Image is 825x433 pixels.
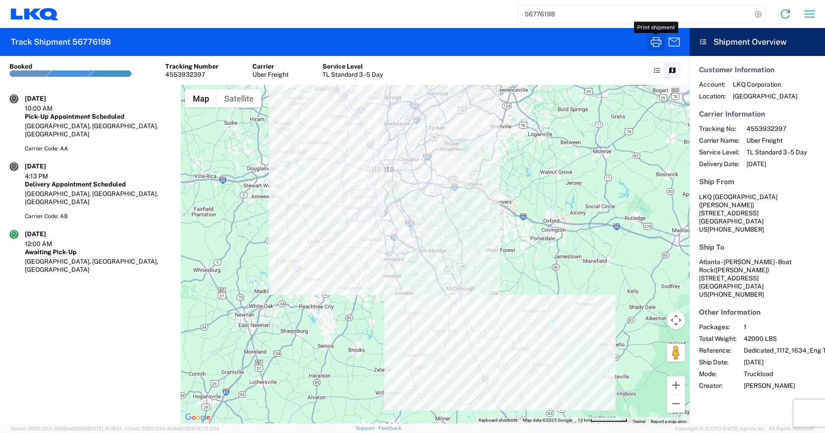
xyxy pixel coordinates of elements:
[9,62,33,70] div: Booked
[714,266,769,274] span: ([PERSON_NAME])
[25,104,70,112] div: 10:00 AM
[746,160,807,168] span: [DATE]
[699,177,816,186] h5: Ship From
[25,144,171,153] div: Carrier Code: AA
[252,62,289,70] div: Carrier
[183,412,213,424] a: Open this area in Google Maps (opens a new window)
[667,311,685,329] button: Map camera controls
[699,346,736,354] span: Reference:
[378,425,401,431] a: Feedback
[322,62,383,70] div: Service Level
[699,110,816,118] h5: Carrier Information
[165,70,219,79] div: 4553932397
[25,112,171,121] div: Pick-Up Appointment Scheduled
[25,257,171,274] div: [GEOGRAPHIC_DATA], [GEOGRAPHIC_DATA], [GEOGRAPHIC_DATA]
[575,417,630,424] button: Map Scale: 10 km per 78 pixels
[699,335,736,343] span: Total Weight:
[88,426,121,431] span: [DATE] 10:18:31
[186,426,219,431] span: [DATE] 12:11:14
[675,424,814,433] span: Copyright © [DATE]-[DATE] Agistix Inc., All Rights Reserved
[25,172,70,180] div: 4:13 PM
[25,230,70,238] div: [DATE]
[25,248,171,256] div: Awaiting Pick-Up
[699,323,736,331] span: Packages:
[183,412,213,424] img: Google
[633,419,645,424] a: Terms
[518,5,752,23] input: Shipment, tracking or reference number
[699,382,736,390] span: Creator:
[699,148,739,156] span: Service Level:
[126,426,219,431] span: Client: 2025.20.0-8c6e0cf
[708,226,764,233] span: [PHONE_NUMBER]
[25,240,70,248] div: 12:00 AM
[699,308,816,317] h5: Other Information
[699,92,726,100] span: Location:
[11,426,121,431] span: Server: 2025.20.0-32d5ea39505
[185,89,217,107] button: Show street map
[733,92,797,100] span: [GEOGRAPHIC_DATA]
[746,136,807,144] span: Uber Freight
[165,62,219,70] div: Tracking Number
[25,162,70,170] div: [DATE]
[699,210,759,217] span: [STREET_ADDRESS]
[25,190,171,206] div: [GEOGRAPHIC_DATA], [GEOGRAPHIC_DATA], [GEOGRAPHIC_DATA]
[699,125,739,133] span: Tracking No:
[479,417,517,424] button: Keyboard shortcuts
[699,201,754,209] span: ([PERSON_NAME])
[746,125,807,133] span: 4553932397
[733,80,797,88] span: LKQ Corporation
[699,193,816,233] address: [GEOGRAPHIC_DATA] US
[25,212,171,220] div: Carrier Code: AB
[746,148,807,156] span: TL Standard 3 - 5 Day
[699,358,736,366] span: Ship Date:
[356,425,378,431] a: Support
[252,70,289,79] div: Uber Freight
[699,65,816,74] h5: Customer Information
[25,180,171,188] div: Delivery Appointment Scheduled
[322,70,383,79] div: TL Standard 3 - 5 Day
[217,89,261,107] button: Show satellite imagery
[699,258,816,298] address: [GEOGRAPHIC_DATA] US
[651,419,687,424] a: Report a map error
[667,395,685,413] button: Zoom out
[25,122,171,138] div: [GEOGRAPHIC_DATA], [GEOGRAPHIC_DATA], [GEOGRAPHIC_DATA]
[699,160,739,168] span: Delivery Date:
[690,28,825,56] header: Shipment Overview
[699,80,726,88] span: Account:
[523,418,572,423] span: Map data ©2025 Google
[11,37,111,47] h2: Track Shipment 56776198
[699,193,778,200] span: LKQ [GEOGRAPHIC_DATA]
[699,136,739,144] span: Carrier Name:
[699,258,792,282] span: Atlanta - [PERSON_NAME] - Boat Rock [STREET_ADDRESS]
[578,418,590,423] span: 10 km
[708,291,764,298] span: [PHONE_NUMBER]
[699,370,736,378] span: Mode:
[667,376,685,394] button: Zoom in
[699,243,816,251] h5: Ship To
[25,94,70,102] div: [DATE]
[667,344,685,362] button: Drag Pegman onto the map to open Street View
